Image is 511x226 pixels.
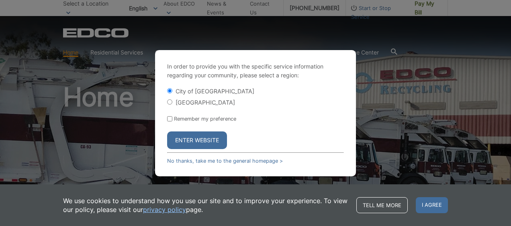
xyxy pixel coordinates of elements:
[176,99,235,106] label: [GEOGRAPHIC_DATA]
[176,88,254,95] label: City of [GEOGRAPHIC_DATA]
[167,131,227,149] button: Enter Website
[416,197,448,213] span: I agree
[356,197,408,213] a: Tell me more
[143,205,186,214] a: privacy policy
[167,62,344,80] p: In order to provide you with the specific service information regarding your community, please se...
[63,196,348,214] p: We use cookies to understand how you use our site and to improve your experience. To view our pol...
[174,116,236,122] label: Remember my preference
[167,158,283,164] a: No thanks, take me to the general homepage >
